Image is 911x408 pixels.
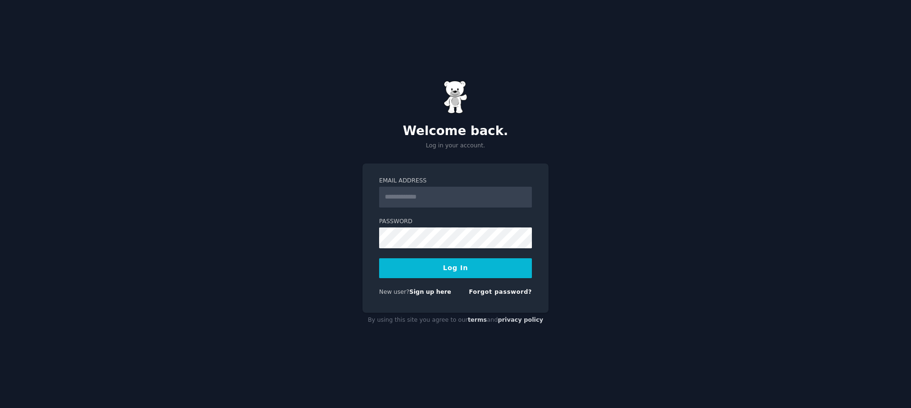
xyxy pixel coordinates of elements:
label: Password [379,218,532,226]
button: Log In [379,258,532,278]
img: Gummy Bear [444,81,467,114]
span: New user? [379,289,409,295]
a: Forgot password? [469,289,532,295]
h2: Welcome back. [363,124,548,139]
label: Email Address [379,177,532,185]
a: terms [468,317,487,323]
p: Log in your account. [363,142,548,150]
div: By using this site you agree to our and [363,313,548,328]
a: privacy policy [498,317,543,323]
a: Sign up here [409,289,451,295]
